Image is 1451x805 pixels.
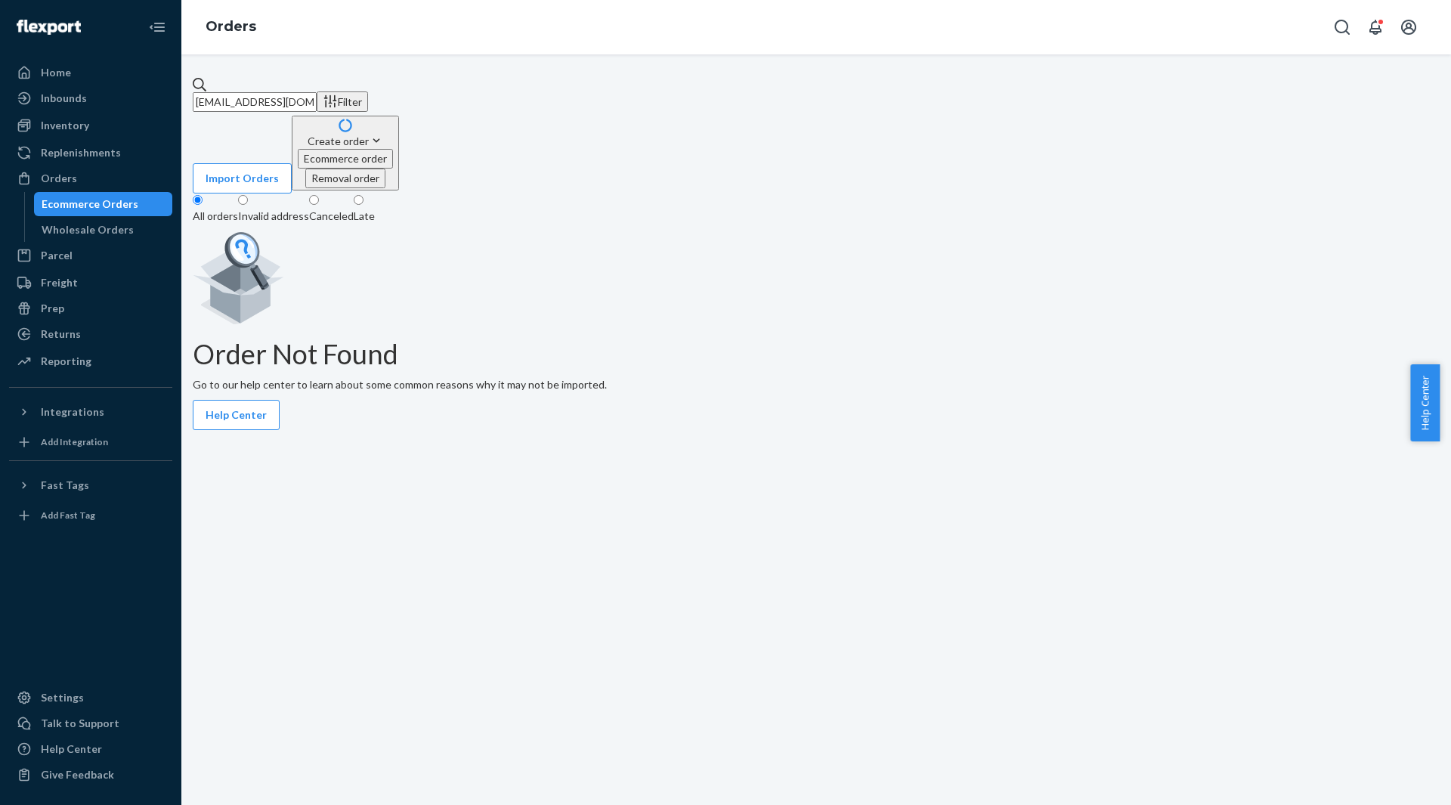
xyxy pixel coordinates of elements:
div: Add Integration [41,435,108,448]
div: Freight [41,275,78,290]
h1: Order Not Found [193,339,1440,370]
a: Talk to Support [9,711,172,735]
div: All orders [193,209,238,224]
div: Returns [41,327,81,342]
a: Reporting [9,349,172,373]
a: Inventory [9,113,172,138]
span: Removal order [311,172,379,184]
div: Invalid address [238,209,309,224]
button: Open notifications [1360,12,1391,42]
a: Add Integration [9,430,172,454]
a: Orders [9,166,172,190]
a: Returns [9,322,172,346]
input: Late [354,195,364,205]
div: Prep [41,301,64,316]
ol: breadcrumbs [193,5,268,49]
div: Create order [298,133,393,149]
div: Talk to Support [41,716,119,731]
input: Invalid address [238,195,248,205]
div: Give Feedback [41,767,114,782]
div: Add Fast Tag [41,509,95,522]
div: Parcel [41,248,73,263]
a: Ecommerce Orders [34,192,173,216]
div: Settings [41,690,84,705]
div: Integrations [41,404,104,420]
button: Create orderEcommerce orderRemoval order [292,116,399,190]
div: Ecommerce Orders [42,197,138,212]
a: Add Fast Tag [9,503,172,528]
a: Wholesale Orders [34,218,173,242]
div: Reporting [41,354,91,369]
a: Home [9,60,172,85]
button: Help Center [1410,364,1440,441]
button: Integrations [9,400,172,424]
button: Give Feedback [9,763,172,787]
input: All orders [193,195,203,205]
p: Go to our help center to learn about some common reasons why it may not be imported. [193,377,1440,392]
span: Ecommerce order [304,152,387,165]
button: Import Orders [193,163,292,194]
a: Settings [9,686,172,710]
a: Parcel [9,243,172,268]
div: Home [41,65,71,80]
div: Inbounds [41,91,87,106]
a: Freight [9,271,172,295]
div: Fast Tags [41,478,89,493]
a: Prep [9,296,172,320]
a: Help Center [9,737,172,761]
div: Help Center [41,742,102,757]
div: Replenishments [41,145,121,160]
div: Inventory [41,118,89,133]
div: Late [354,209,375,224]
button: Removal order [305,169,385,188]
a: Replenishments [9,141,172,165]
div: Wholesale Orders [42,222,134,237]
button: Ecommerce order [298,149,393,169]
button: Help Center [193,400,280,430]
div: Orders [41,171,77,186]
div: Filter [323,94,362,110]
div: Canceled [309,209,354,224]
a: Orders [206,18,256,35]
button: Open Search Box [1327,12,1357,42]
a: Inbounds [9,86,172,110]
button: Fast Tags [9,473,172,497]
input: Search orders [193,92,317,112]
img: Empty list [193,228,284,324]
button: Open account menu [1394,12,1424,42]
input: Canceled [309,195,319,205]
button: Close Navigation [142,12,172,42]
img: Flexport logo [17,20,81,35]
button: Filter [317,91,368,112]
